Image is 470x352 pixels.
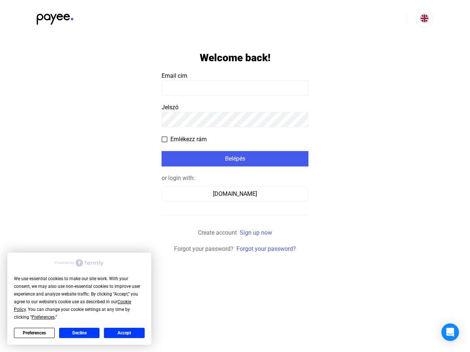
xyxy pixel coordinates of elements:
div: Open Intercom Messenger [441,323,459,341]
div: We use essential cookies to make our site work. With your consent, we may also use non-essential ... [14,275,145,321]
button: Accept [104,328,145,338]
img: Powered by Termly [55,259,104,267]
div: or login with: [162,174,308,183]
a: Sign up now [240,229,272,236]
button: Preferences [14,328,55,338]
span: Jelszó [162,104,178,111]
button: [DOMAIN_NAME] [162,186,308,202]
button: Belépés [162,151,308,166]
div: Belépés [164,154,306,163]
a: Forgot your password? [236,245,296,252]
div: Cookie Consent Prompt [7,253,151,345]
button: EN [416,10,433,27]
div: [DOMAIN_NAME] [164,190,306,198]
span: Email cím [162,72,187,79]
span: Forgot your password? [174,245,234,252]
img: EN [420,14,429,23]
a: [DOMAIN_NAME] [162,190,308,197]
img: black-payee-blue-dot.svg [37,10,73,25]
span: Create account [198,229,237,236]
button: Decline [59,328,100,338]
span: Preferences [32,315,55,320]
span: Emlékezz rám [170,135,207,144]
h1: Welcome back! [200,51,271,64]
span: Cookie Policy [14,299,131,312]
